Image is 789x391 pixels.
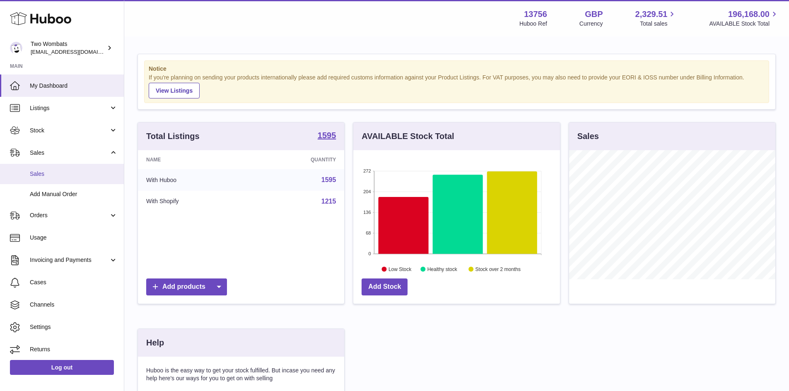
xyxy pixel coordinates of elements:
[30,323,118,331] span: Settings
[363,189,371,194] text: 204
[149,74,765,98] div: If you're planning on sending your products internationally please add required customs informati...
[30,104,109,112] span: Listings
[30,149,109,157] span: Sales
[10,360,114,375] a: Log out
[318,131,336,139] strong: 1595
[249,150,345,169] th: Quantity
[321,198,336,205] a: 1215
[362,278,408,295] a: Add Stock
[728,9,770,20] span: 196,168.00
[30,127,109,134] span: Stock
[635,9,668,20] span: 2,329.51
[318,131,336,141] a: 1595
[30,234,118,242] span: Usage
[321,176,336,183] a: 1595
[366,230,371,235] text: 68
[138,150,249,169] th: Name
[362,131,454,142] h3: AVAILABLE Stock Total
[30,301,118,309] span: Channels
[363,168,371,173] text: 272
[635,9,677,28] a: 2,329.51 Total sales
[146,278,227,295] a: Add products
[146,367,336,382] p: Huboo is the easy way to get your stock fulfilled. But incase you need any help here's our ways f...
[30,211,109,219] span: Orders
[519,20,547,28] div: Huboo Ref
[30,345,118,353] span: Returns
[31,40,105,56] div: Two Wombats
[30,170,118,178] span: Sales
[149,65,765,73] strong: Notice
[10,42,22,54] img: internalAdmin-13756@internal.huboo.com
[30,82,118,90] span: My Dashboard
[388,266,412,272] text: Low Stock
[427,266,458,272] text: Healthy stock
[640,20,677,28] span: Total sales
[524,9,547,20] strong: 13756
[475,266,521,272] text: Stock over 2 months
[579,20,603,28] div: Currency
[138,169,249,191] td: With Huboo
[138,191,249,212] td: With Shopify
[369,251,371,256] text: 0
[577,131,599,142] h3: Sales
[30,190,118,198] span: Add Manual Order
[709,9,779,28] a: 196,168.00 AVAILABLE Stock Total
[31,48,122,55] span: [EMAIL_ADDRESS][DOMAIN_NAME]
[146,131,200,142] h3: Total Listings
[30,278,118,286] span: Cases
[30,256,109,264] span: Invoicing and Payments
[585,9,603,20] strong: GBP
[146,337,164,348] h3: Help
[709,20,779,28] span: AVAILABLE Stock Total
[149,83,200,98] a: View Listings
[363,210,371,215] text: 136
